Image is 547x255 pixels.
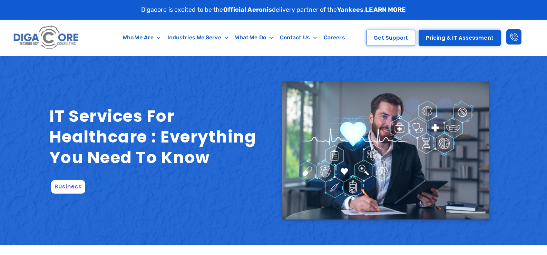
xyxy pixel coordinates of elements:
[365,6,406,13] a: LEARN MORE
[320,30,349,46] a: Careers
[282,81,489,219] img: IT Services for Healthcare
[119,30,164,46] a: Who We Are
[141,5,406,14] p: Digacore is excited to be the delivery partner of the .
[109,30,358,46] nav: Menu
[51,180,85,194] span: Business
[337,6,364,13] strong: Yankees
[426,35,493,40] span: Pricing & IT Assessment
[373,35,408,40] span: Get Support
[276,30,320,46] a: Contact Us
[223,6,272,13] strong: Official Acronis
[164,30,232,46] a: Industries We Serve
[419,30,500,46] a: Pricing & IT Assessment
[232,30,276,46] a: What We Do
[366,30,415,46] a: Get Support
[12,23,81,52] img: Digacore logo 1
[49,106,256,168] h1: IT Services for Healthcare : Everything You Need To Know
